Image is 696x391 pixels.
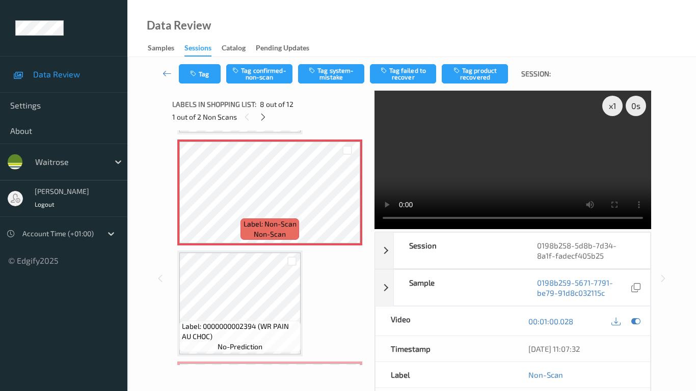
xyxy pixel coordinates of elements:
[254,229,286,239] span: non-scan
[528,370,563,380] a: Non-Scan
[537,277,629,298] a: 0198b259-5671-7791-be79-91d8c032115c
[394,270,522,305] div: Sample
[179,64,221,83] button: Tag
[172,99,256,109] span: Labels in shopping list:
[226,64,292,83] button: Tag confirmed-non-scan
[298,64,364,83] button: Tag system-mistake
[602,96,623,116] div: x 1
[222,43,246,55] div: Catalog
[147,20,211,31] div: Data Review
[442,64,508,83] button: Tag product recovered
[184,41,222,57] a: Sessions
[376,336,513,361] div: Timestamp
[376,362,513,387] div: Label
[528,344,635,354] div: [DATE] 11:07:32
[394,233,522,268] div: Session
[218,342,262,352] span: no-prediction
[184,43,211,57] div: Sessions
[148,41,184,55] a: Samples
[528,316,573,326] a: 00:01:00.028
[522,233,650,268] div: 0198b258-5d8b-7d34-8a1f-fadecf405b25
[256,41,319,55] a: Pending Updates
[148,43,174,55] div: Samples
[172,110,367,123] div: 1 out of 2 Non Scans
[222,41,256,55] a: Catalog
[521,69,551,79] span: Session:
[256,43,309,55] div: Pending Updates
[182,321,298,342] span: Label: 0000000002394 (WR PAIN AU CHOC)
[260,99,293,109] span: 8 out of 12
[244,219,297,229] span: Label: Non-Scan
[375,232,651,269] div: Session0198b258-5d8b-7d34-8a1f-fadecf405b25
[375,269,651,306] div: Sample0198b259-5671-7791-be79-91d8c032115c
[626,96,646,116] div: 0 s
[370,64,436,83] button: Tag failed to recover
[376,306,513,336] div: Video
